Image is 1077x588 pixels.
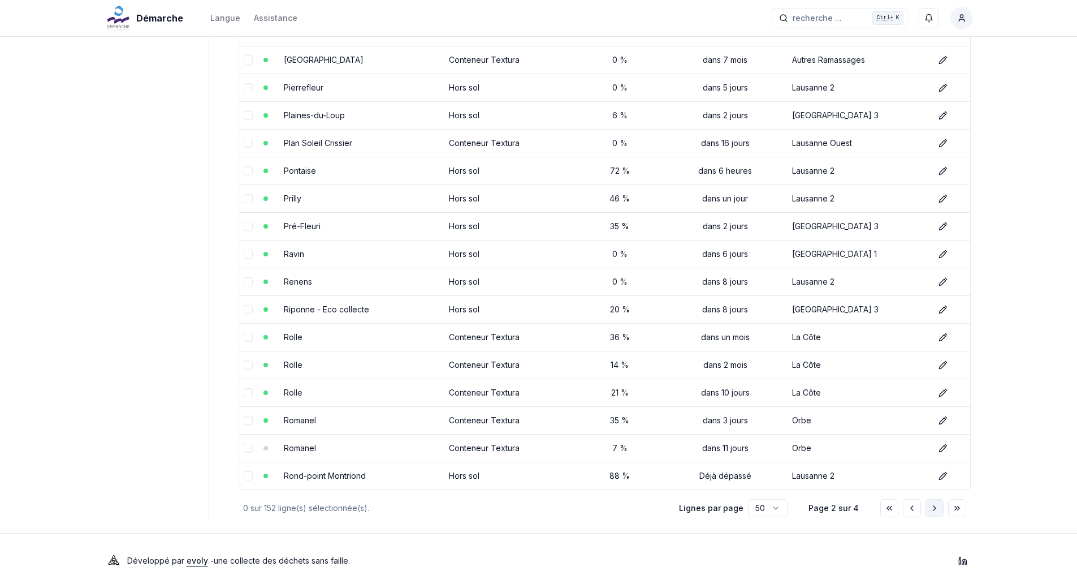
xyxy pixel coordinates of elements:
[284,55,364,65] a: [GEOGRAPHIC_DATA]
[667,54,783,66] div: dans 7 mois
[788,295,929,323] td: [GEOGRAPHIC_DATA] 3
[284,249,304,259] a: Ravin
[667,138,783,149] div: dans 16 jours
[880,499,898,517] button: Aller à la première page
[788,379,929,406] td: La Côte
[254,11,297,25] a: Assistance
[244,250,253,259] button: select-row
[582,415,658,426] div: 35 %
[582,276,658,287] div: 0 %
[284,443,316,453] a: Romanel
[105,5,132,32] img: Démarche Logo
[244,277,253,286] button: select-row
[187,556,208,565] a: evoly
[788,434,929,462] td: Orbe
[284,360,302,370] a: Rolle
[244,83,253,92] button: select-row
[667,165,783,177] div: dans 6 heures
[444,129,577,157] td: Conteneur Textura
[793,12,842,24] span: recherche ...
[284,471,366,480] a: Rond-point Montriond
[244,360,253,370] button: select-row
[284,221,321,231] a: Pré-Fleuri
[582,54,658,66] div: 0 %
[788,323,929,351] td: La Côte
[582,359,658,371] div: 14 %
[788,240,929,268] td: [GEOGRAPHIC_DATA] 1
[244,388,253,397] button: select-row
[788,184,929,212] td: Lausanne 2
[444,74,577,101] td: Hors sol
[244,305,253,314] button: select-row
[772,8,907,28] button: recherche ...Ctrl+K
[667,276,783,287] div: dans 8 jours
[667,470,783,482] div: Déjà dépassé
[284,138,352,148] a: Plan Soleil Crissier
[136,11,183,25] span: Démarche
[582,332,658,343] div: 36 %
[244,55,253,65] button: select-row
[105,11,188,25] a: Démarche
[284,388,302,397] a: Rolle
[284,166,316,175] a: Pontaise
[788,462,929,490] td: Lausanne 2
[582,387,658,398] div: 21 %
[444,379,577,406] td: Conteneur Textura
[582,304,658,315] div: 20 %
[127,553,350,569] p: Développé par - une collecte des déchets sans faille .
[806,503,862,514] div: Page 2 sur 4
[582,193,658,204] div: 46 %
[244,416,253,425] button: select-row
[444,323,577,351] td: Conteneur Textura
[667,332,783,343] div: dans un mois
[444,184,577,212] td: Hors sol
[244,222,253,231] button: select-row
[105,552,123,570] img: Evoly Logo
[788,268,929,295] td: Lausanne 2
[444,157,577,184] td: Hors sol
[244,166,253,175] button: select-row
[244,111,253,120] button: select-row
[444,101,577,129] td: Hors sol
[444,240,577,268] td: Hors sol
[667,359,783,371] div: dans 2 mois
[788,74,929,101] td: Lausanne 2
[244,471,253,480] button: select-row
[667,193,783,204] div: dans un jour
[788,406,929,434] td: Orbe
[582,110,658,121] div: 6 %
[444,351,577,379] td: Conteneur Textura
[444,212,577,240] td: Hors sol
[444,406,577,434] td: Conteneur Textura
[667,221,783,232] div: dans 2 jours
[444,462,577,490] td: Hors sol
[582,221,658,232] div: 35 %
[444,295,577,323] td: Hors sol
[582,138,658,149] div: 0 %
[788,129,929,157] td: Lausanne Ouest
[284,110,345,120] a: Plaines-du-Loup
[284,415,316,425] a: Romanel
[284,304,369,314] a: Riponne - Eco collecte
[667,415,783,426] div: dans 3 jours
[284,194,301,203] a: Prilly
[210,12,240,24] div: Langue
[244,444,253,453] button: select-row
[284,83,323,92] a: Pierrefleur
[667,443,783,454] div: dans 11 jours
[244,139,253,148] button: select-row
[284,332,302,342] a: Rolle
[582,165,658,177] div: 72 %
[284,277,312,286] a: Renens
[444,46,577,74] td: Conteneur Textura
[243,503,661,514] div: 0 sur 152 ligne(s) sélectionnée(s).
[244,194,253,203] button: select-row
[582,248,658,260] div: 0 %
[667,304,783,315] div: dans 8 jours
[788,157,929,184] td: Lausanne 2
[788,101,929,129] td: [GEOGRAPHIC_DATA] 3
[788,212,929,240] td: [GEOGRAPHIC_DATA] 3
[582,443,658,454] div: 7 %
[788,46,929,74] td: Autres Ramassages
[679,503,743,514] p: Lignes par page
